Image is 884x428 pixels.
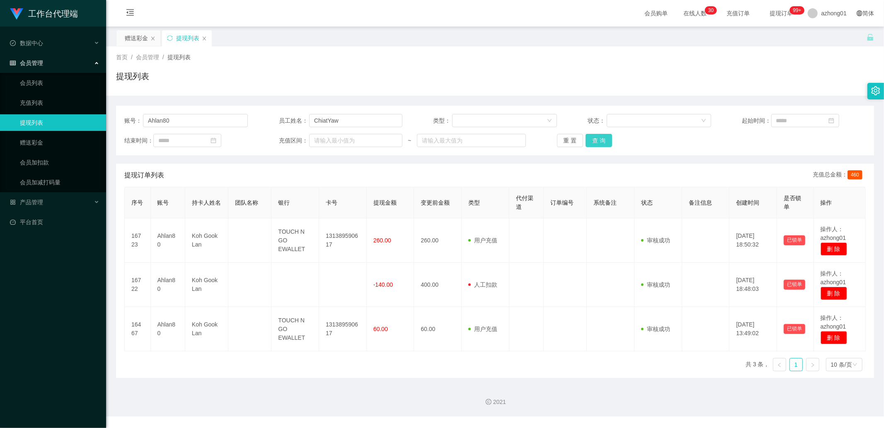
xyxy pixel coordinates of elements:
[125,263,151,307] td: 16722
[414,218,462,263] td: 260.00
[143,114,248,127] input: 请输入
[124,170,164,180] span: 提现订单列表
[125,218,151,263] td: 16723
[319,307,367,351] td: 131389590617
[586,134,612,147] button: 查 询
[790,358,803,371] li: 1
[414,307,462,351] td: 60.00
[641,237,670,244] span: 审核成功
[550,199,574,206] span: 订单编号
[831,358,852,371] div: 10 条/页
[729,263,777,307] td: [DATE] 18:48:03
[722,10,754,16] span: 充值订单
[821,242,847,256] button: 删 除
[742,116,771,125] span: 起始时间：
[641,281,670,288] span: 审核成功
[116,54,128,60] span: 首页
[729,218,777,263] td: [DATE] 18:50:32
[468,281,497,288] span: 人工扣款
[777,363,782,368] i: 图标: left
[588,116,607,125] span: 状态：
[417,134,526,147] input: 请输入最大值为
[167,35,173,41] i: 图标: sync
[516,195,533,210] span: 代付渠道
[641,199,653,206] span: 状态
[765,10,797,16] span: 提现订单
[468,237,497,244] span: 用户充值
[736,199,759,206] span: 创建时间
[150,36,155,41] i: 图标: close
[151,307,185,351] td: Ahlan80
[784,235,805,245] button: 已锁单
[124,136,153,145] span: 结束时间：
[853,362,857,368] i: 图标: down
[821,314,846,330] span: 操作人：azhong01
[136,54,159,60] span: 会员管理
[373,199,397,206] span: 提现金额
[20,154,99,171] a: 会员加扣款
[790,358,802,371] a: 1
[28,0,78,27] h1: 工作台代理端
[20,75,99,91] a: 会员列表
[151,218,185,263] td: Ahlan80
[547,118,552,124] i: 图标: down
[271,218,319,263] td: TOUCH N GO EWALLET
[867,34,874,41] i: 图标: unlock
[711,6,714,15] p: 0
[828,118,834,123] i: 图标: calendar
[185,263,228,307] td: Koh Gook Lan
[319,218,367,263] td: 131389590617
[279,136,309,145] span: 充值区间：
[689,199,712,206] span: 备注信息
[271,307,319,351] td: TOUCH N GO EWALLET
[151,263,185,307] td: Ahlan80
[468,326,497,332] span: 用户充值
[784,324,805,334] button: 已锁单
[10,199,43,206] span: 产品管理
[705,6,717,15] sup: 30
[125,307,151,351] td: 16467
[468,199,480,206] span: 类型
[593,199,617,206] span: 系统备注
[235,199,258,206] span: 团队名称
[131,199,143,206] span: 序号
[185,218,228,263] td: Koh Gook Lan
[821,287,847,300] button: 删 除
[116,0,144,27] i: 图标: menu-fold
[157,199,169,206] span: 账号
[10,214,99,230] a: 图标: dashboard平台首页
[309,134,402,147] input: 请输入最小值为
[10,40,43,46] span: 数据中心
[211,138,216,143] i: 图标: calendar
[279,116,309,125] span: 员工姓名：
[641,326,670,332] span: 审核成功
[701,118,706,124] i: 图标: down
[784,280,805,290] button: 已锁单
[167,54,191,60] span: 提现列表
[810,363,815,368] i: 图标: right
[125,30,148,46] div: 赠送彩金
[821,199,832,206] span: 操作
[10,60,43,66] span: 会员管理
[20,174,99,191] a: 会员加减打码量
[326,199,337,206] span: 卡号
[373,281,393,288] span: -140.00
[185,307,228,351] td: Koh Gook Lan
[10,40,16,46] i: 图标: check-circle-o
[557,134,584,147] button: 重 置
[821,226,846,241] span: 操作人：azhong01
[784,195,801,210] span: 是否锁单
[773,358,786,371] li: 上一页
[20,94,99,111] a: 充值列表
[373,237,391,244] span: 260.00
[192,199,221,206] span: 持卡人姓名
[278,199,290,206] span: 银行
[402,136,417,145] span: ~
[729,307,777,351] td: [DATE] 13:49:02
[679,10,711,16] span: 在线人数
[746,358,770,371] li: 共 3 条，
[486,399,492,405] i: 图标: copyright
[10,60,16,66] i: 图标: table
[821,331,847,344] button: 删 除
[309,114,402,127] input: 请输入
